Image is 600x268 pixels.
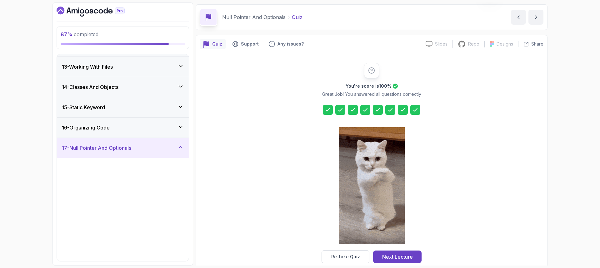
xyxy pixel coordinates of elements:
[212,41,222,47] p: Quiz
[518,41,543,47] button: Share
[322,91,421,97] p: Great Job! You answered all questions correctly
[228,39,262,49] button: Support button
[241,41,259,47] p: Support
[57,57,189,77] button: 13-Working With Files
[339,127,405,244] img: cool-cat
[346,83,392,89] h2: You're score is 100 %
[382,253,413,261] div: Next Lecture
[57,118,189,138] button: 16-Organizing Code
[277,41,304,47] p: Any issues?
[57,77,189,97] button: 14-Classes And Objects
[61,31,98,37] span: completed
[511,10,526,25] button: previous content
[435,41,447,47] p: Slides
[62,104,105,111] h3: 15 - Static Keyword
[62,124,110,131] h3: 16 - Organizing Code
[222,13,286,21] p: Null Pointer And Optionals
[322,250,369,263] button: Re-take Quiz
[62,83,118,91] h3: 14 - Classes And Objects
[292,13,302,21] p: Quiz
[373,251,422,263] button: Next Lecture
[57,97,189,117] button: 15-Static Keyword
[331,254,360,260] div: Re-take Quiz
[57,7,139,17] a: Dashboard
[468,41,479,47] p: Repo
[265,39,307,49] button: Feedback button
[200,39,226,49] button: quiz button
[61,31,72,37] span: 87 %
[531,41,543,47] p: Share
[528,10,543,25] button: next content
[497,41,513,47] p: Designs
[57,138,189,158] button: 17-Null Pointer And Optionals
[62,144,131,152] h3: 17 - Null Pointer And Optionals
[62,63,113,71] h3: 13 - Working With Files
